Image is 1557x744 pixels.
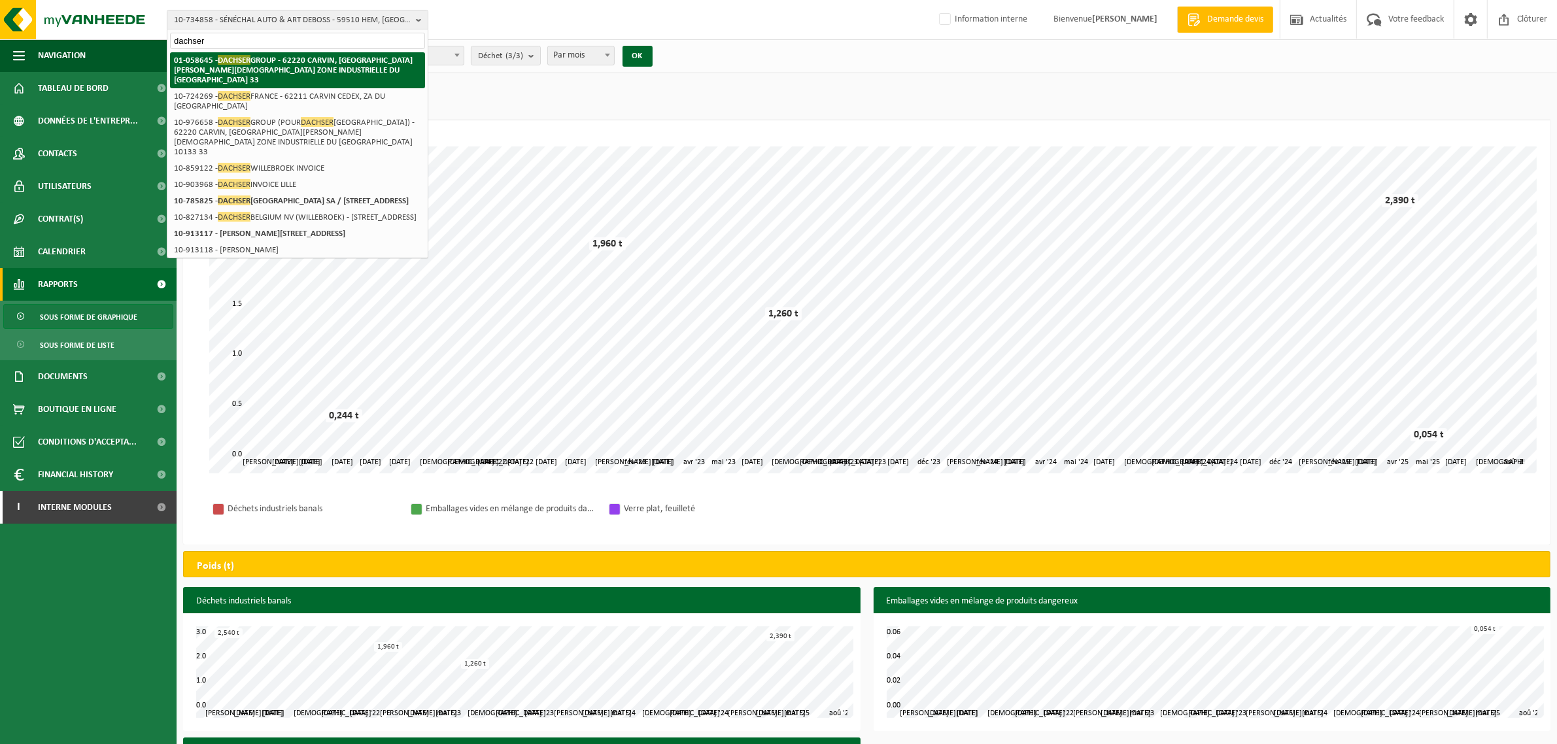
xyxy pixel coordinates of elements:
span: Navigation [38,39,86,72]
span: DACHSER [301,117,334,127]
button: Déchet(3/3) [471,46,541,65]
li: 10-859122 - WILLEBROEK INVOICE [170,160,425,177]
h3: Déchets industriels banals [183,587,861,616]
span: Déchet [478,46,523,66]
span: Contrat(s) [38,203,83,235]
span: Utilisateurs [38,170,92,203]
div: Déchets industriels banals [228,501,398,517]
a: Demande devis [1177,7,1273,33]
div: 1,260 t [765,307,802,320]
span: DACHSER [218,55,250,65]
label: Information interne [936,10,1027,29]
span: Sous forme de graphique [40,305,137,330]
div: 1,960 t [589,237,626,250]
div: 2,390 t [1382,194,1418,207]
span: DACHSER [218,212,250,222]
count: (3/3) [505,52,523,60]
span: Documents [38,360,88,393]
div: 1,960 t [374,642,402,652]
span: Interne modules [38,491,112,524]
h3: Emballages vides en mélange de produits dangereux [874,587,1551,616]
span: DACHSER [218,195,250,205]
span: Financial History [38,458,113,491]
span: Conditions d'accepta... [38,426,137,458]
span: Calendrier [38,235,86,268]
li: 10-827134 - BELGIUM NV (WILLEBROEK) - [STREET_ADDRESS] [170,209,425,226]
span: Demande devis [1204,13,1267,26]
span: Boutique en ligne [38,393,116,426]
button: OK [623,46,653,67]
div: Verre plat, feuilleté [624,501,794,517]
div: Emballages vides en mélange de produits dangereux [426,501,596,517]
strong: 10-913117 - [PERSON_NAME][STREET_ADDRESS] [174,229,345,238]
span: DACHSER [218,91,250,101]
h2: Poids (t) [184,552,247,581]
span: Contacts [38,137,77,170]
span: I [13,491,25,524]
div: 0,054 t [1411,428,1447,441]
span: DACHSER [218,163,250,173]
div: 0,244 t [326,409,362,422]
div: 2,390 t [766,632,795,641]
strong: 10-785825 - [GEOGRAPHIC_DATA] SA / [STREET_ADDRESS] [174,195,409,205]
span: Tableau de bord [38,72,109,105]
span: Sous forme de liste [40,333,114,358]
div: 0,054 t [1471,624,1499,634]
a: Sous forme de graphique [3,304,173,329]
span: 10-734858 - SÉNÉCHAL AUTO & ART DEBOSS - 59510 HEM, [GEOGRAPHIC_DATA][PERSON_NAME] ZONE D'ACTIVIT... [174,10,411,30]
div: 2,540 t [214,628,243,638]
span: Par mois [547,46,615,65]
li: 10-913118 - [PERSON_NAME] [170,242,425,258]
span: Par mois [548,46,614,65]
button: 10-734858 - SÉNÉCHAL AUTO & ART DEBOSS - 59510 HEM, [GEOGRAPHIC_DATA][PERSON_NAME] ZONE D'ACTIVIT... [167,10,428,29]
span: DACHSER [218,117,250,127]
li: 10-976658 - GROUP (POUR [GEOGRAPHIC_DATA]) - 62220 CARVIN, [GEOGRAPHIC_DATA][PERSON_NAME][DEMOGRA... [170,114,425,160]
span: Données de l'entrepr... [38,105,138,137]
strong: 01-058645 - GROUP - 62220 CARVIN, [GEOGRAPHIC_DATA][PERSON_NAME][DEMOGRAPHIC_DATA] ZONE INDUSTRIE... [174,55,413,84]
span: Rapports [38,268,78,301]
div: 1,260 t [461,659,489,669]
li: 10-903968 - INVOICE LILLE [170,177,425,193]
li: 10-724269 - FRANCE - 62211 CARVIN CEDEX, ZA DU [GEOGRAPHIC_DATA] [170,88,425,114]
a: Sous forme de liste [3,332,173,357]
input: Chercher des succursales liées [170,33,425,49]
span: DACHSER [218,179,250,189]
strong: [PERSON_NAME] [1092,14,1157,24]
